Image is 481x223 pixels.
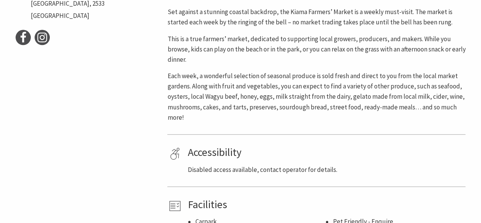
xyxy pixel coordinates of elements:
[167,34,465,65] p: This is a true farmers’ market, dedicated to supporting local growers, producers, and makers. Whi...
[31,11,138,21] li: [GEOGRAPHIC_DATA]
[167,7,465,27] p: Set against a stunning coastal backdrop, the Kiama Farmers’ Market is a weekly must-visit. The ma...
[187,146,463,159] h4: Accessibility
[187,198,463,211] h4: Facilities
[167,71,465,123] p: Each week, a wonderful selection of seasonal produce is sold fresh and direct to you from the loc...
[187,165,463,175] p: Disabled access available, contact operator for details.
